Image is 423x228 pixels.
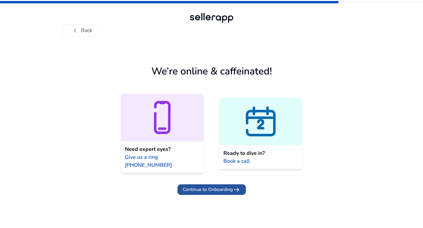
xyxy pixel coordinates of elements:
span: Continue to Onboarding [183,186,233,193]
a: Need expert eyes?Give us a ring [PHONE_NUMBER] [121,94,204,173]
h1: We’re online & caffeinated! [151,66,272,77]
span: Need expert eyes? [125,145,171,153]
span: arrow_right_alt [233,186,241,194]
span: Ready to dive in? [223,149,265,157]
span: Give us a ring [PHONE_NUMBER] [125,153,200,169]
button: Continue to Onboardingarrow_right_alt [177,184,246,195]
button: chevron_leftBack [63,24,100,36]
span: chevron_left [71,26,79,34]
span: Book a call [223,157,250,165]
